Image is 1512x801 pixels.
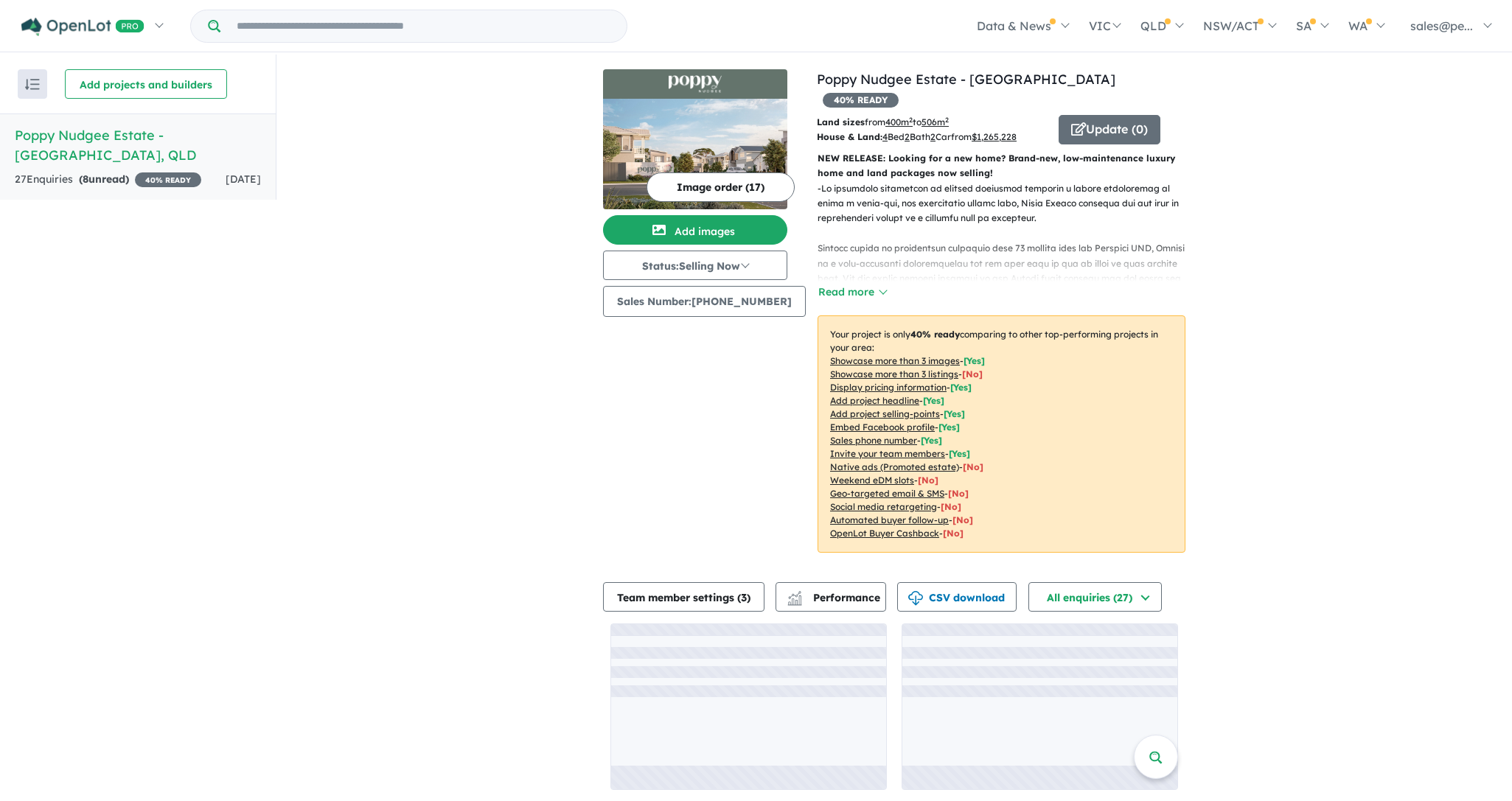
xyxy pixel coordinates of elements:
button: Status:Selling Now [603,251,787,280]
u: Display pricing information [830,382,947,393]
h5: Poppy Nudgee Estate - [GEOGRAPHIC_DATA] , QLD [15,125,261,165]
a: Poppy Nudgee Estate - Nudgee LogoPoppy Nudgee Estate - Nudgee [603,69,787,209]
div: 27 Enquir ies [15,171,201,189]
button: Image order (17) [647,172,795,202]
p: - Lo ipsumdolo sitametcon ad elitsed doeiusmod temporin u labore etdoloremag al enima m venia-qui... [818,181,1197,783]
button: Read more [818,284,887,301]
sup: 2 [945,116,949,124]
span: [No] [948,488,969,499]
img: sort.svg [25,79,40,90]
b: Land sizes [817,116,865,127]
u: Embed Facebook profile [830,422,935,433]
span: [ Yes ] [944,408,965,419]
span: 8 [83,172,88,186]
u: Weekend eDM slots [830,475,914,486]
u: Geo-targeted email & SMS [830,488,944,499]
b: House & Land: [817,131,882,142]
strong: ( unread) [79,172,129,186]
p: Your project is only comparing to other top-performing projects in your area: - - - - - - - - - -... [818,315,1185,553]
span: [No] [918,475,938,486]
span: [ No ] [962,368,983,379]
input: Try estate name, suburb, builder or developer [223,10,624,42]
u: Showcase more than 3 listings [830,368,958,379]
button: Performance [776,582,886,612]
span: [ Yes ] [949,448,970,459]
u: Add project selling-points [830,408,940,419]
img: Openlot PRO Logo White [21,18,144,36]
p: NEW RELEASE: Looking for a new home? Brand-new, low-maintenance luxury home and land packages now... [818,151,1185,181]
span: Performance [790,591,880,604]
sup: 2 [909,116,913,124]
span: [ Yes ] [964,355,985,366]
u: 506 m [922,116,949,127]
span: 40 % READY [135,172,201,187]
button: Add images [603,215,787,245]
u: 2 [930,131,936,142]
span: to [913,116,949,127]
span: [No] [963,461,983,472]
u: Add project headline [830,395,919,406]
img: download icon [908,591,923,606]
span: [No] [941,501,961,512]
a: Poppy Nudgee Estate - [GEOGRAPHIC_DATA] [817,71,1115,88]
p: Bed Bath Car from [817,130,1048,144]
u: Sales phone number [830,435,917,446]
button: Update (0) [1059,115,1160,144]
span: [No] [952,514,973,525]
span: [ Yes ] [923,395,944,406]
u: $ 1,265,228 [972,131,1017,142]
span: 40 % READY [823,93,899,108]
span: 3 [741,591,747,604]
span: [DATE] [226,172,261,186]
span: [ Yes ] [921,435,942,446]
span: [ Yes ] [950,382,972,393]
img: line-chart.svg [788,591,801,599]
span: [ Yes ] [938,422,960,433]
span: sales@pe... [1410,18,1473,33]
img: Poppy Nudgee Estate - Nudgee [603,99,787,209]
u: 2 [905,131,910,142]
u: 400 m [885,116,913,127]
button: Add projects and builders [65,69,227,99]
p: from [817,115,1048,130]
img: Poppy Nudgee Estate - Nudgee Logo [609,75,781,93]
u: Invite your team members [830,448,945,459]
button: All enquiries (27) [1028,582,1162,612]
u: Social media retargeting [830,501,937,512]
img: bar-chart.svg [787,595,802,605]
u: Showcase more than 3 images [830,355,960,366]
span: [No] [943,528,964,539]
button: Sales Number:[PHONE_NUMBER] [603,286,806,317]
u: Native ads (Promoted estate) [830,461,959,472]
button: CSV download [897,582,1017,612]
u: OpenLot Buyer Cashback [830,528,939,539]
button: Team member settings (3) [603,582,764,612]
u: 4 [882,131,888,142]
u: Automated buyer follow-up [830,514,949,525]
b: 40 % ready [910,329,960,340]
